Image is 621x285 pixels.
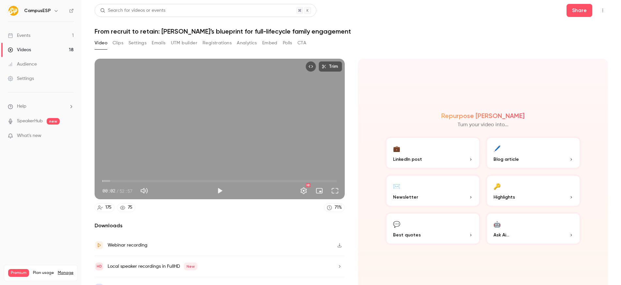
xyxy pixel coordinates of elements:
[385,174,480,207] button: ✉️Newsletter
[8,61,37,67] div: Audience
[8,47,31,53] div: Videos
[283,38,292,48] button: Polls
[297,184,310,197] button: Settings
[95,38,107,48] button: Video
[129,38,146,48] button: Settings
[313,184,326,197] button: Turn on miniplayer
[138,184,151,197] button: Mute
[117,203,135,212] a: 75
[152,38,165,48] button: Emails
[17,103,26,110] span: Help
[102,187,132,194] div: 00:02
[66,133,74,139] iframe: Noticeable Trigger
[306,183,310,187] div: HD
[17,132,41,139] span: What's new
[393,181,400,191] div: ✉️
[119,187,132,194] span: 52:57
[385,212,480,245] button: 💬Best quotes
[486,174,581,207] button: 🔑Highlights
[108,262,197,270] div: Local speaker recordings in FullHD
[105,204,112,211] div: 175
[493,232,509,238] span: Ask Ai...
[8,32,30,39] div: Events
[102,187,115,194] span: 00:02
[567,4,592,17] button: Share
[108,241,147,249] div: Webinar recording
[319,61,342,72] button: Trim
[113,38,123,48] button: Clips
[393,194,418,201] span: Newsletter
[8,103,74,110] li: help-dropdown-opener
[441,112,524,120] h2: Repurpose [PERSON_NAME]
[95,203,114,212] a: 175
[335,204,342,211] div: 71 %
[393,156,422,163] span: LinkedIn post
[116,187,119,194] span: /
[17,118,43,125] a: SpeakerHub
[100,7,165,14] div: Search for videos or events
[493,181,501,191] div: 🔑
[393,232,421,238] span: Best quotes
[95,222,345,230] h2: Downloads
[493,219,501,229] div: 🤖
[184,262,197,270] span: New
[47,118,60,125] span: new
[8,269,29,277] span: Premium
[297,38,306,48] button: CTA
[306,61,316,72] button: Embed video
[8,75,34,82] div: Settings
[328,184,341,197] button: Full screen
[486,137,581,169] button: 🖊️Blog article
[393,219,400,229] div: 💬
[486,212,581,245] button: 🤖Ask Ai...
[128,204,132,211] div: 75
[213,184,226,197] button: Play
[393,143,400,153] div: 💼
[33,270,54,276] span: Plan usage
[237,38,257,48] button: Analytics
[58,270,73,276] a: Manage
[8,6,19,16] img: CampusESP
[385,137,480,169] button: 💼LinkedIn post
[598,5,608,16] button: Top Bar Actions
[493,194,515,201] span: Highlights
[458,121,508,129] p: Turn your video into...
[203,38,232,48] button: Registrations
[262,38,278,48] button: Embed
[324,203,345,212] a: 71%
[95,27,608,35] h1: From recruit to retain: [PERSON_NAME]’s blueprint for full-lifecycle family engagement
[493,156,519,163] span: Blog article
[171,38,197,48] button: UTM builder
[493,143,501,153] div: 🖊️
[24,7,51,14] h6: CampusESP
